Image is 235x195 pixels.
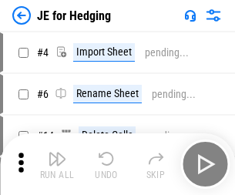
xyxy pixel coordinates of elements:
[146,130,190,142] div: pending...
[37,46,49,59] span: # 4
[73,43,135,62] div: Import Sheet
[73,85,142,103] div: Rename Sheet
[145,47,189,59] div: pending...
[79,126,136,145] div: Delete Cells
[37,8,111,23] div: JE for Hedging
[152,89,196,100] div: pending...
[204,6,223,25] img: Settings menu
[37,88,49,100] span: # 6
[12,6,31,25] img: Back
[184,9,196,22] img: Support
[37,129,54,142] span: # 14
